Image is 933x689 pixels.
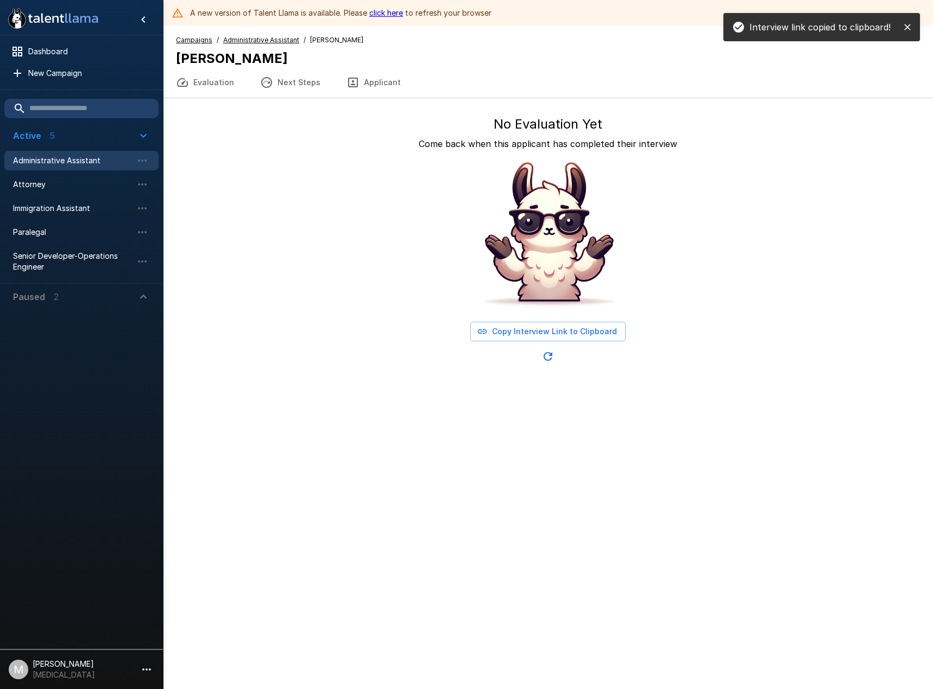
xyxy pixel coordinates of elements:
span: [PERSON_NAME] [310,35,363,46]
h5: No Evaluation Yet [494,116,602,133]
span: / [304,35,306,46]
button: close [899,19,916,35]
span: / [217,35,219,46]
button: Applicant [333,67,414,98]
u: Campaigns [176,36,212,44]
p: Come back when this applicant has completed their interview [419,137,677,150]
button: Evaluation [163,67,247,98]
u: Administrative Assistant [223,36,299,44]
a: click here [369,8,403,17]
p: Interview link copied to clipboard! [749,21,891,34]
div: A new version of Talent Llama is available. Please to refresh your browser [190,3,491,23]
img: Animated document [466,155,629,317]
button: Updated Today - 5:20 PM [537,346,559,367]
b: [PERSON_NAME] [176,50,288,66]
button: Copy Interview Link to Clipboard [470,322,626,342]
button: Next Steps [247,67,333,98]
